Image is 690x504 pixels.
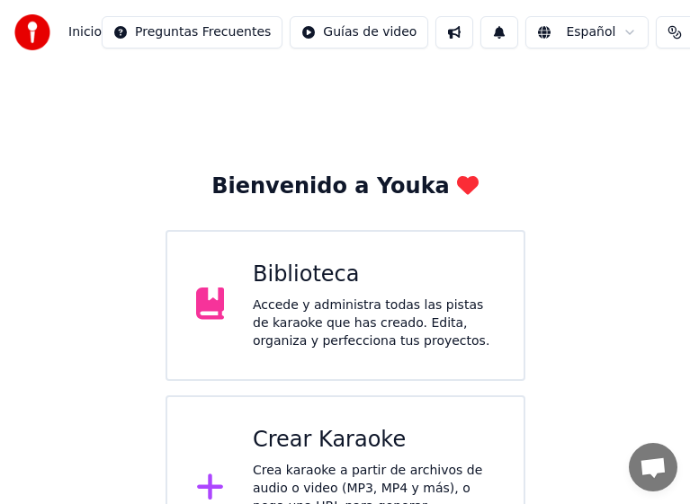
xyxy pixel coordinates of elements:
button: Guías de video [290,16,428,49]
div: Crear Karaoke [253,426,495,455]
div: Öppna chatt [629,443,677,491]
button: Preguntas Frecuentes [102,16,282,49]
nav: breadcrumb [68,23,102,41]
img: youka [14,14,50,50]
div: Bienvenido a Youka [211,172,479,201]
div: Accede y administra todas las pistas de karaoke que has creado. Edita, organiza y perfecciona tus... [253,296,495,350]
div: Biblioteca [253,261,495,289]
span: Inicio [68,23,102,41]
